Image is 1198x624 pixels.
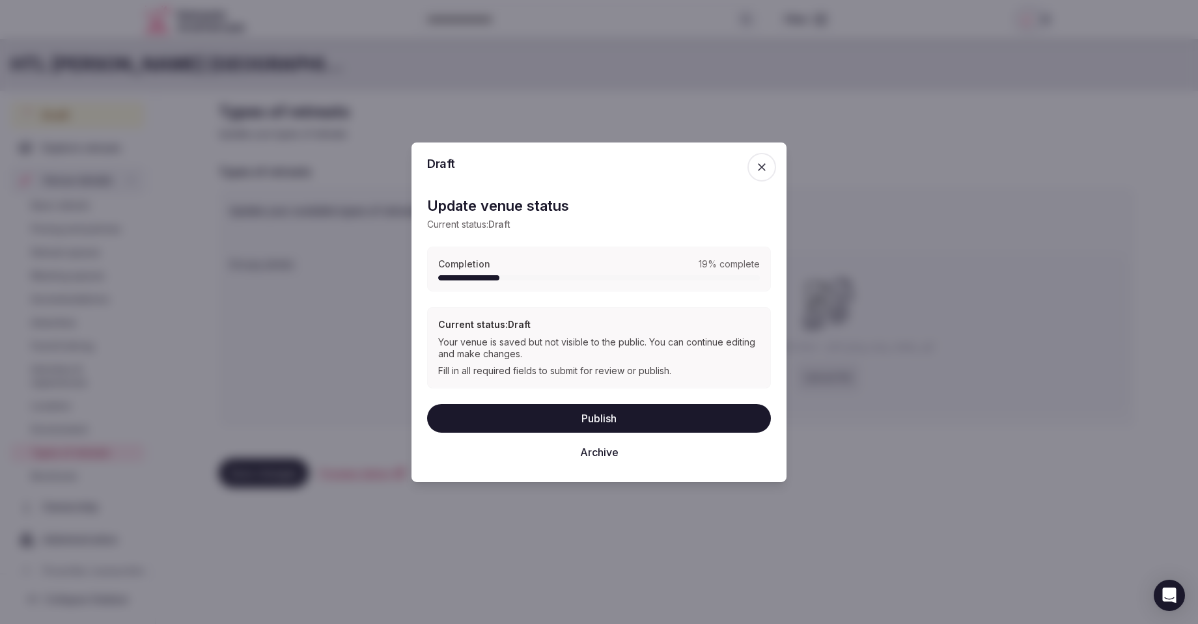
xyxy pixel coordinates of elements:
[427,218,771,231] p: Current status:
[438,258,490,271] span: Completion
[699,258,760,271] span: 19 % complete
[427,438,771,467] button: Archive
[438,318,760,331] h3: Current status: Draft
[438,365,760,377] div: Fill in all required fields to submit for review or publish.
[427,195,771,215] h2: Update venue status
[438,336,760,360] div: Your venue is saved but not visible to the public. You can continue editing and make changes.
[427,157,771,169] h2: Draft
[488,219,510,230] span: Draft
[427,404,771,433] button: Publish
